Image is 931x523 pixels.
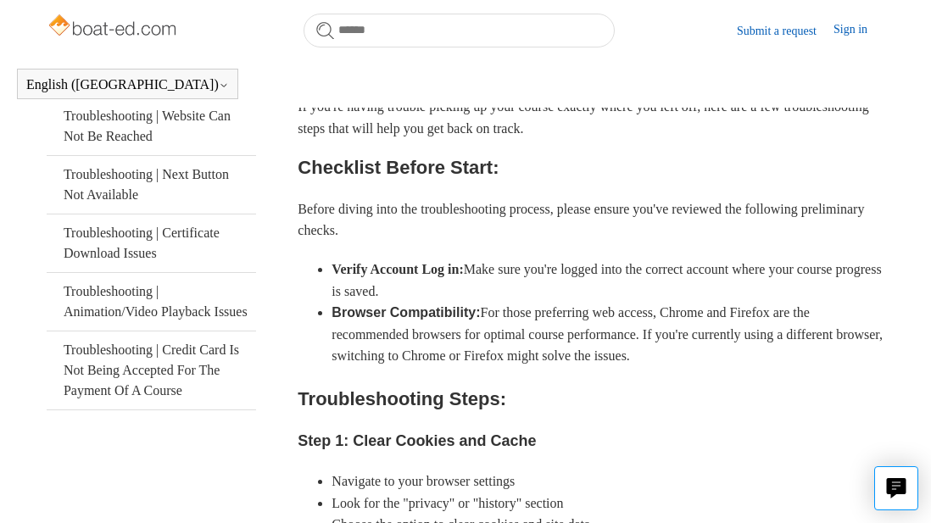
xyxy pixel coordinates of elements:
button: Live chat [874,466,918,510]
a: Sign in [833,20,884,41]
a: Troubleshooting | Animation/Video Playback Issues [47,273,256,331]
input: Search [304,14,615,47]
h3: Step 1: Clear Cookies and Cache [298,429,884,453]
p: Before diving into the troubleshooting process, please ensure you've reviewed the following preli... [298,198,884,242]
p: If you're having trouble picking up your course exactly where you left off, here are a few troubl... [298,96,884,139]
strong: Browser Compatibility: [332,305,480,320]
li: Navigate to your browser settings [332,470,884,492]
a: Troubleshooting | Website Can Not Be Reached [47,97,256,155]
h2: Troubleshooting Steps: [298,384,884,414]
strong: Verify Account Log in: [332,262,463,276]
img: Boat-Ed Help Center home page [47,10,181,44]
a: Troubleshooting | Credit Card Is Not Being Accepted For The Payment Of A Course [47,331,256,409]
h2: Checklist Before Start: [298,153,884,182]
a: Troubleshooting | Certificate Download Issues [47,214,256,272]
li: For those preferring web access, Chrome and Firefox are the recommended browsers for optimal cour... [332,302,884,367]
button: English ([GEOGRAPHIC_DATA]) [26,77,229,92]
a: Submit a request [737,22,833,40]
a: Troubleshooting | Next Button Not Available [47,156,256,214]
li: Make sure you're logged into the correct account where your course progress is saved. [332,259,884,302]
li: Look for the "privacy" or "history" section [332,492,884,515]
